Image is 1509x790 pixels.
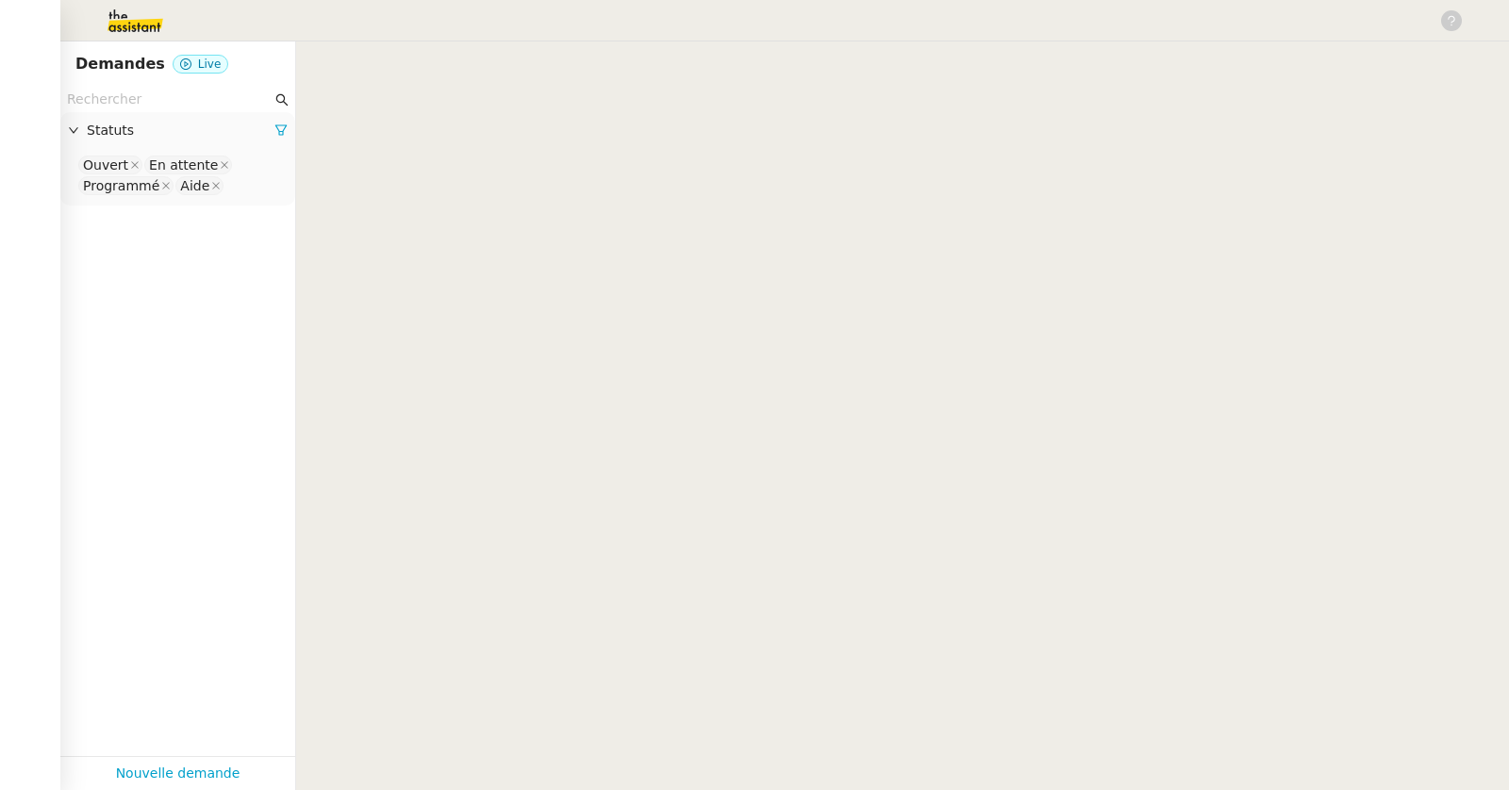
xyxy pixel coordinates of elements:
[75,51,165,77] nz-page-header-title: Demandes
[78,156,142,174] nz-select-item: Ouvert
[144,156,232,174] nz-select-item: En attente
[83,177,159,194] div: Programmé
[67,89,272,110] input: Rechercher
[83,156,128,173] div: Ouvert
[60,112,295,149] div: Statuts
[116,763,240,784] a: Nouvelle demande
[180,177,209,194] div: Aide
[198,58,222,71] span: Live
[87,120,274,141] span: Statuts
[175,176,224,195] nz-select-item: Aide
[78,176,174,195] nz-select-item: Programmé
[149,156,218,173] div: En attente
